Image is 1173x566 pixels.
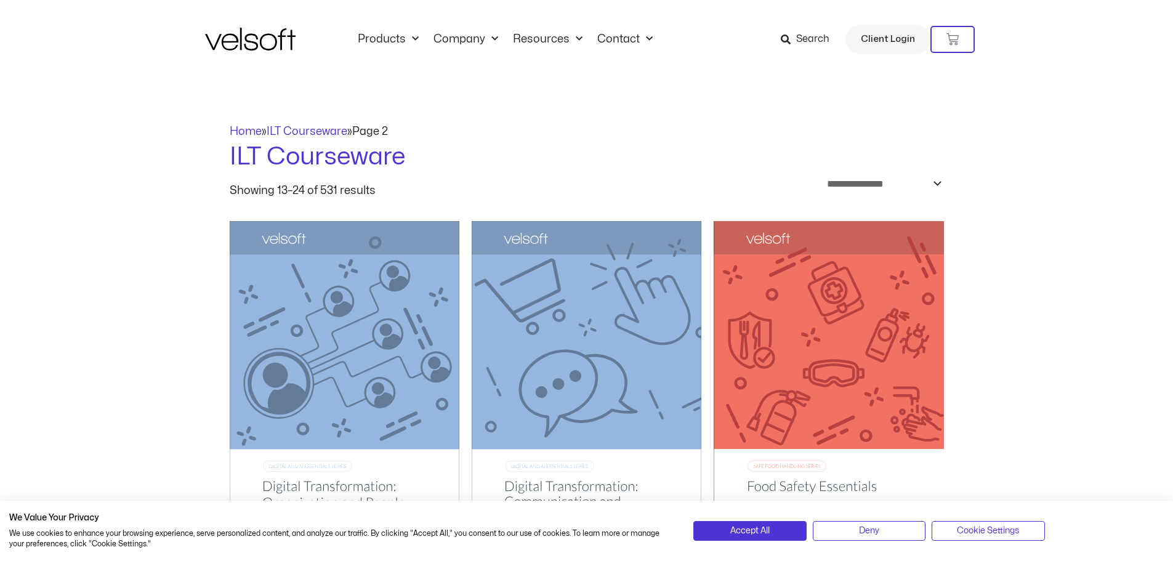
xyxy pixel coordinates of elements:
[267,126,347,137] a: ILT Courseware
[861,31,915,47] span: Client Login
[205,28,296,51] img: Velsoft Training Materials
[9,528,675,549] p: We use cookies to enhance your browsing experience, serve personalized content, and analyze our t...
[957,524,1019,538] span: Cookie Settings
[472,221,701,547] img: Digital Transformation: Communication and Sales Channels
[9,512,675,524] h2: We Value Your Privacy
[1017,539,1167,566] iframe: chat widget
[859,524,879,538] span: Deny
[845,25,930,54] a: Client Login
[426,33,506,46] a: CompanyMenu Toggle
[352,126,388,137] span: Page 2
[714,221,943,548] img: Food Safety Essentials
[590,33,660,46] a: ContactMenu Toggle
[230,140,944,174] h1: ILT Courseware
[230,126,388,137] span: » »
[932,521,1044,541] button: Adjust cookie preferences
[230,221,459,547] img: Digital Transformation: Organization and People
[350,33,660,46] nav: Menu
[350,33,426,46] a: ProductsMenu Toggle
[693,521,806,541] button: Accept all cookies
[230,185,376,196] p: Showing 13–24 of 531 results
[796,31,829,47] span: Search
[781,29,838,50] a: Search
[730,524,770,538] span: Accept All
[506,33,590,46] a: ResourcesMenu Toggle
[230,126,262,137] a: Home
[819,174,944,193] select: Shop order
[813,521,925,541] button: Deny all cookies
